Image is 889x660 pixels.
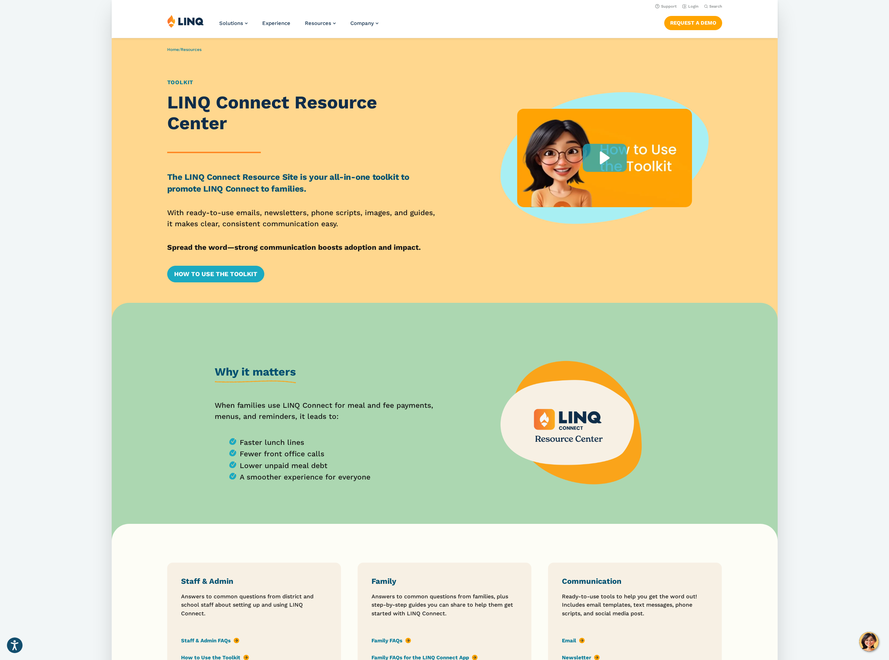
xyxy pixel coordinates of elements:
[215,365,296,378] strong: Why it matters
[167,207,436,229] p: With ready-to-use emails, newsletters, phone scripts, images, and guides, it makes clear, consist...
[167,243,421,252] strong: Spread the word—strong communication boosts adoption and impact.
[709,4,722,9] span: Search
[371,577,518,586] h3: Family
[167,92,436,134] h1: LINQ Connect Resource Center
[219,20,248,26] a: Solutions
[215,400,436,422] p: When families use LINQ Connect for meal and fee payments, menus, and reminders, it leads to:
[664,15,722,30] nav: Button Navigation
[167,15,204,28] img: LINQ | K‑12 Software
[219,20,243,26] span: Solutions
[350,20,378,26] a: Company
[167,266,264,282] a: How to Use the Toolkit
[562,592,708,618] p: Ready-to-use tools to help you get the word out! Includes email templates, text messages, phone s...
[704,4,722,9] button: Open Search Bar
[112,2,778,10] nav: Utility Navigation
[262,20,290,26] a: Experience
[229,437,436,448] li: Faster lunch lines
[167,47,179,52] a: Home
[562,577,708,586] h3: Communication
[655,4,676,9] a: Support
[229,448,436,460] li: Fewer front office calls
[181,577,327,586] h3: Staff & Admin
[562,637,585,644] a: Email
[229,471,436,483] li: A smoother experience for everyone
[350,20,374,26] span: Company
[167,47,202,52] span: /
[305,20,331,26] span: Resources
[181,592,327,618] p: Answers to common questions from district and school staff about setting up and using LINQ Connect.
[859,632,879,651] button: Hello, have a question? Let’s chat.
[583,144,627,172] div: Play
[181,47,202,52] a: Resources
[501,342,648,503] img: LINQ Connect Resource Center
[167,79,194,86] a: Toolkit
[181,637,239,644] a: Staff & Admin FAQs
[682,4,698,9] a: Login
[167,172,409,194] strong: The LINQ Connect Resource Site is your all-in-one toolkit to promote LINQ Connect to families.
[371,637,411,644] a: Family FAQs
[305,20,336,26] a: Resources
[371,592,518,618] p: Answers to common questions from families, plus step-by-step guides you can share to help them ge...
[664,16,722,30] a: Request a Demo
[229,460,436,472] li: Lower unpaid meal debt
[219,15,378,37] nav: Primary Navigation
